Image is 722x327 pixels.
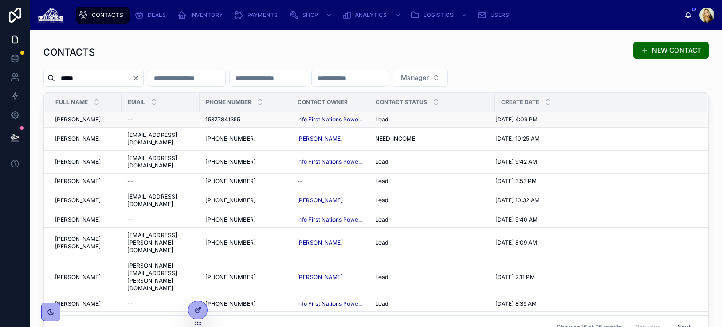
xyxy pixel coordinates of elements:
[190,11,223,19] span: INVENTORY
[495,116,538,123] span: [DATE] 4:09 PM
[375,216,489,223] a: Lead
[205,177,256,185] span: [PHONE_NUMBER]
[495,177,696,185] a: [DATE] 3:53 PM
[55,197,116,204] a: [PERSON_NAME]
[495,273,535,281] span: [DATE] 2:11 PM
[127,131,194,146] a: [EMAIL_ADDRESS][DOMAIN_NAME]
[495,300,696,308] a: [DATE] 8:39 AM
[206,98,251,106] span: Phone Number
[205,216,286,223] a: [PHONE_NUMBER]
[375,116,489,123] a: Lead
[375,135,415,143] span: NEED_INCOME
[495,158,537,166] span: [DATE] 9:42 AM
[495,177,537,185] span: [DATE] 3:53 PM
[501,98,539,106] span: Create Date
[376,98,427,106] span: Contact Status
[286,7,337,24] a: SHOP
[297,197,364,204] a: [PERSON_NAME]
[127,116,133,123] span: --
[375,158,388,166] span: Lead
[375,300,489,308] a: Lead
[339,7,406,24] a: ANALYTICS
[55,273,101,281] span: [PERSON_NAME]
[495,135,696,143] a: [DATE] 10:25 AM
[231,7,284,24] a: PAYMENTS
[205,239,286,247] a: [PHONE_NUMBER]
[495,197,540,204] span: [DATE] 10:32 AM
[297,116,364,123] a: Info First Nations Powersports
[205,216,256,223] span: [PHONE_NUMBER]
[92,11,123,19] span: CONTACTS
[375,158,489,166] a: Lead
[375,197,388,204] span: Lead
[55,177,101,185] span: [PERSON_NAME]
[297,300,364,308] a: Info First Nations Powersports
[495,135,540,143] span: [DATE] 10:25 AM
[205,273,256,281] span: [PHONE_NUMBER]
[205,197,286,204] a: [PHONE_NUMBER]
[128,98,145,106] span: Email
[55,116,101,123] span: [PERSON_NAME]
[55,135,116,143] a: [PERSON_NAME]
[127,177,133,185] span: --
[38,8,63,23] img: App logo
[375,273,388,281] span: Lead
[375,135,489,143] a: NEED_INCOME
[297,216,364,223] a: Info First Nations Powersports
[127,262,194,292] span: [PERSON_NAME][EMAIL_ADDRESS][PERSON_NAME][DOMAIN_NAME]
[375,216,388,223] span: Lead
[495,197,696,204] a: [DATE] 10:32 AM
[55,235,116,250] a: [PERSON_NAME] [PERSON_NAME]
[55,158,116,166] a: [PERSON_NAME]
[132,7,173,24] a: DEALS
[71,5,684,25] div: scrollable content
[148,11,166,19] span: DEALS
[127,231,194,254] span: [EMAIL_ADDRESS][PERSON_NAME][DOMAIN_NAME]
[297,135,364,143] a: [PERSON_NAME]
[424,11,454,19] span: LOGISTICS
[375,239,388,247] span: Lead
[205,177,286,185] a: [PHONE_NUMBER]
[495,216,538,223] span: [DATE] 9:40 AM
[55,300,101,308] span: [PERSON_NAME]
[127,177,194,185] a: --
[205,300,256,308] span: [PHONE_NUMBER]
[205,135,256,143] span: [PHONE_NUMBER]
[297,197,343,204] a: [PERSON_NAME]
[205,116,286,123] a: 15877841355
[76,7,130,24] a: CONTACTS
[127,216,133,223] span: --
[205,273,286,281] a: [PHONE_NUMBER]
[474,7,516,24] a: USERS
[55,216,101,223] span: [PERSON_NAME]
[205,158,256,166] span: [PHONE_NUMBER]
[495,239,696,247] a: [DATE] 8:09 AM
[43,46,95,59] h1: CONTACTS
[495,216,696,223] a: [DATE] 9:40 AM
[127,300,194,308] a: --
[297,158,364,166] a: Info First Nations Powersports
[633,42,709,59] button: NEW CONTACT
[408,7,472,24] a: LOGISTICS
[127,154,194,169] a: [EMAIL_ADDRESS][DOMAIN_NAME]
[55,135,101,143] span: [PERSON_NAME]
[132,74,143,82] button: Clear
[297,239,343,247] span: [PERSON_NAME]
[55,116,116,123] a: [PERSON_NAME]
[401,73,429,82] span: Manager
[55,197,101,204] span: [PERSON_NAME]
[55,300,116,308] a: [PERSON_NAME]
[205,135,286,143] a: [PHONE_NUMBER]
[55,98,88,106] span: Full Name
[495,273,696,281] a: [DATE] 2:11 PM
[375,273,489,281] a: Lead
[302,11,318,19] span: SHOP
[375,197,489,204] a: Lead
